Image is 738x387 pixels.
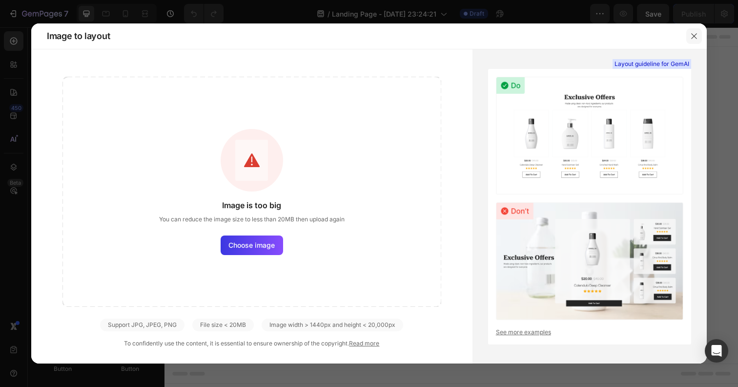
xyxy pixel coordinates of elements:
div: To confidently use the content, it is essential to ensure ownership of the copyright. [62,339,441,348]
div: Support JPG, JPEG, PNG [100,319,184,331]
div: File size < 20MB [192,319,254,331]
div: Start with Sections from sidebar [234,186,352,198]
a: See more examples [496,328,683,337]
span: You can reduce the image size to less than 20MB then upload again [159,215,345,224]
button: Add elements [295,206,364,225]
a: Read more [349,340,379,347]
div: Open Intercom Messenger [705,339,728,363]
div: Start with Generating from URL or image [227,260,359,268]
span: Image to layout [47,30,110,42]
div: Image width > 1440px and height < 20,000px [262,319,403,331]
span: Layout guideline for GemAI [615,60,689,68]
button: Add sections [222,206,289,225]
span: Image is too big [222,199,281,211]
span: Choose image [228,240,275,250]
